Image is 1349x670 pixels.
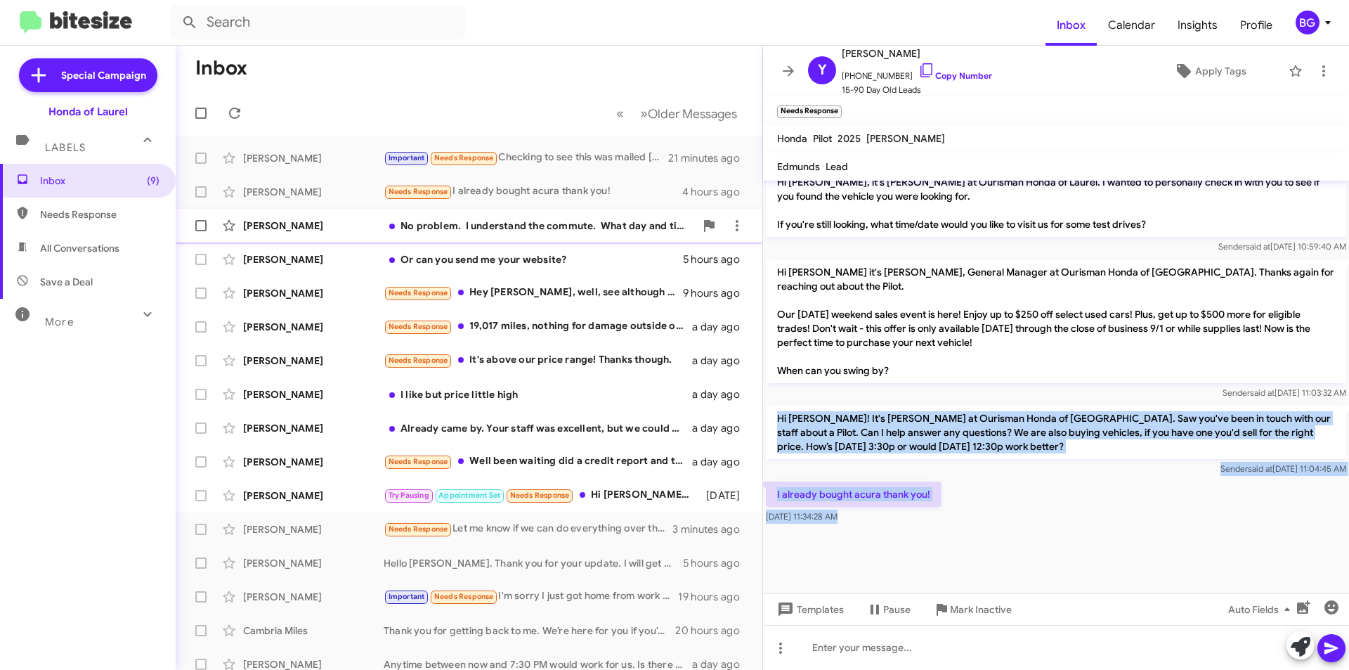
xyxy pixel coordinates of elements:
[243,522,384,536] div: [PERSON_NAME]
[389,153,425,162] span: Important
[61,68,146,82] span: Special Campaign
[842,45,992,62] span: [PERSON_NAME]
[384,318,692,335] div: 19,017 miles, nothing for damage outside of a few typical rock dips (no paint lost) and curb rash...
[692,387,751,401] div: a day ago
[826,160,848,173] span: Lead
[243,387,384,401] div: [PERSON_NAME]
[640,105,648,122] span: »
[384,588,678,605] div: I'm sorry I just got home from work I work crazy hours I kind of would like to know the numbers b...
[170,6,465,39] input: Search
[866,132,945,145] span: [PERSON_NAME]
[1166,5,1229,46] span: Insights
[1296,11,1319,34] div: BG
[434,592,494,601] span: Needs Response
[766,511,838,522] span: [DATE] 11:34:28 AM
[678,590,751,604] div: 19 hours ago
[692,320,751,334] div: a day ago
[813,132,832,145] span: Pilot
[40,241,119,255] span: All Conversations
[883,597,911,622] span: Pause
[699,489,751,503] div: [DATE]
[45,141,86,154] span: Labels
[384,150,668,166] div: Checking to see this was mailed [DATE].
[766,169,1346,237] p: Hi [PERSON_NAME], it's [PERSON_NAME] at Ourisman Honda of Laurel. I wanted to personally check in...
[434,153,494,162] span: Needs Response
[766,482,941,507] p: I already bought acura thank you!
[40,275,93,289] span: Save a Deal
[389,187,448,196] span: Needs Response
[1248,463,1272,474] span: said at
[389,356,448,365] span: Needs Response
[1097,5,1166,46] a: Calendar
[1229,5,1284,46] a: Profile
[818,59,827,82] span: Y
[1228,597,1296,622] span: Auto Fields
[438,491,500,500] span: Appointment Set
[243,455,384,469] div: [PERSON_NAME]
[48,105,128,119] div: Honda of Laurel
[243,624,384,638] div: Cambria Miles
[1246,241,1270,252] span: said at
[384,285,683,301] div: Hey [PERSON_NAME], well, see although i am from [GEOGRAPHIC_DATA] near [GEOGRAPHIC_DATA] original...
[950,597,1012,622] span: Mark Inactive
[195,57,247,79] h1: Inbox
[1045,5,1097,46] span: Inbox
[389,592,425,601] span: Important
[384,387,692,401] div: I like but price little high
[777,105,842,118] small: Needs Response
[608,99,745,128] nav: Page navigation example
[683,556,751,570] div: 5 hours ago
[384,183,682,200] div: I already bought acura thank you!
[243,185,384,199] div: [PERSON_NAME]
[389,457,448,466] span: Needs Response
[1138,58,1282,84] button: Apply Tags
[243,219,384,233] div: [PERSON_NAME]
[40,207,159,221] span: Needs Response
[692,354,751,368] div: a day ago
[384,556,683,570] div: Hello [PERSON_NAME]. Thank you for your update. I will get with my team to see what's going on fo...
[608,99,632,128] button: Previous
[766,259,1346,383] p: Hi [PERSON_NAME] it's [PERSON_NAME], General Manager at Ourisman Honda of [GEOGRAPHIC_DATA]. Than...
[243,320,384,334] div: [PERSON_NAME]
[384,219,695,233] div: No problem. I understand the commute. What day and time works best for you?
[683,252,751,266] div: 5 hours ago
[842,62,992,83] span: [PHONE_NUMBER]
[243,489,384,503] div: [PERSON_NAME]
[384,487,699,503] div: Hi [PERSON_NAME], yeah 30k is really my upper limit and I wanted to be able to shop around for th...
[777,132,807,145] span: Honda
[692,455,751,469] div: a day ago
[675,624,751,638] div: 20 hours ago
[1284,11,1334,34] button: BG
[384,521,672,537] div: Let me know if we can do everything over the phone
[147,174,159,188] span: (9)
[648,106,737,122] span: Older Messages
[45,316,74,328] span: More
[682,185,751,199] div: 4 hours ago
[243,252,384,266] div: [PERSON_NAME]
[243,151,384,165] div: [PERSON_NAME]
[19,58,157,92] a: Special Campaign
[40,174,159,188] span: Inbox
[243,354,384,368] div: [PERSON_NAME]
[1195,58,1246,84] span: Apply Tags
[243,590,384,604] div: [PERSON_NAME]
[672,522,751,536] div: 3 minutes ago
[842,83,992,97] span: 15-90 Day Old Leads
[510,491,570,500] span: Needs Response
[1250,387,1275,398] span: said at
[683,286,751,300] div: 9 hours ago
[243,286,384,300] div: [PERSON_NAME]
[389,491,429,500] span: Try Pausing
[918,70,992,81] a: Copy Number
[243,556,384,570] div: [PERSON_NAME]
[777,160,820,173] span: Edmunds
[692,421,751,435] div: a day ago
[243,421,384,435] div: [PERSON_NAME]
[616,105,624,122] span: «
[1223,387,1346,398] span: Sender [DATE] 11:03:32 AM
[384,624,675,638] div: Thank you for getting back to me. We’re here for you if you’re ever in need of a vehicle in the f...
[384,252,683,266] div: Or can you send me your website?
[1217,597,1307,622] button: Auto Fields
